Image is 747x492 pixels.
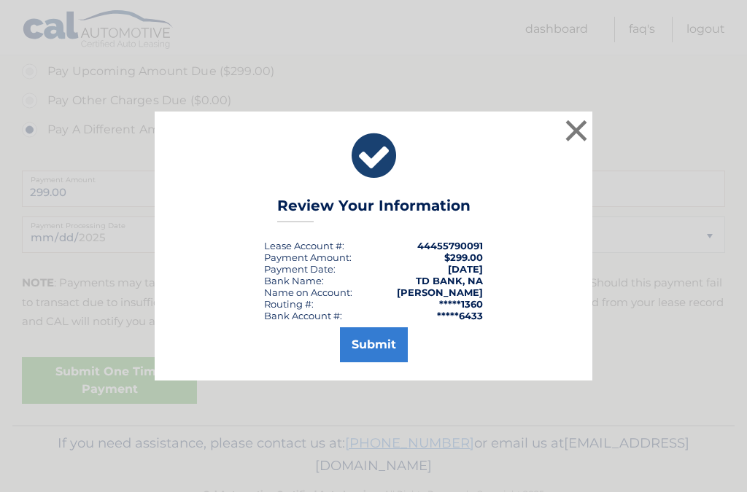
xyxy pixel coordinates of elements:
[448,263,483,275] span: [DATE]
[264,263,333,275] span: Payment Date
[444,251,483,263] span: $299.00
[264,263,336,275] div: :
[264,298,314,310] div: Routing #:
[264,240,344,251] div: Lease Account #:
[264,310,342,321] div: Bank Account #:
[562,116,591,145] button: ×
[264,275,324,286] div: Bank Name:
[277,197,471,222] h3: Review Your Information
[397,286,483,298] strong: [PERSON_NAME]
[264,286,352,298] div: Name on Account:
[417,240,483,251] strong: 44455790091
[264,251,352,263] div: Payment Amount:
[416,275,483,286] strong: TD BANK, NA
[340,327,408,362] button: Submit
